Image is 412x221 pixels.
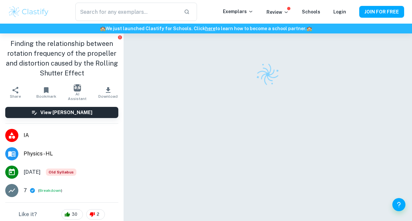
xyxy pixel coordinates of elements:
input: Search for any exemplars... [75,3,178,21]
p: 7 [24,187,27,194]
img: Clastify logo [253,59,283,89]
div: 30 [61,209,83,220]
span: Share [10,94,21,99]
span: [DATE] [24,168,41,176]
span: ( ) [38,188,62,194]
span: Download [98,94,118,99]
button: Report issue [117,35,122,40]
span: 2 [93,211,103,218]
span: 30 [68,211,81,218]
span: Old Syllabus [46,169,76,176]
button: AI Assistant [62,83,93,102]
h6: Like it? [19,211,37,218]
button: Bookmark [31,83,62,102]
span: IA [24,131,118,139]
h6: View [PERSON_NAME] [40,109,92,116]
span: Physics - HL [24,150,118,158]
span: 🏫 [306,26,312,31]
a: here [205,26,215,31]
button: Breakdown [39,188,61,193]
button: View [PERSON_NAME] [5,107,118,118]
button: JOIN FOR FREE [359,6,404,18]
h1: Finding the relationship between rotation frequency of the propeller and distortion caused by the... [5,39,118,78]
div: 2 [86,209,105,220]
h6: We just launched Clastify for Schools. Click to learn how to become a school partner. [1,25,411,32]
span: 🏫 [100,26,106,31]
p: Review [266,9,289,16]
span: AI Assistant [66,92,89,101]
button: Help and Feedback [392,198,405,211]
div: Starting from the May 2025 session, the Physics IA requirements have changed. It's OK to refer to... [46,169,76,176]
img: Clastify logo [8,5,49,18]
button: Download [93,83,124,102]
img: AI Assistant [74,84,81,91]
p: Exemplars [223,8,253,15]
span: Bookmark [36,94,56,99]
a: Schools [302,9,320,14]
a: Login [333,9,346,14]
